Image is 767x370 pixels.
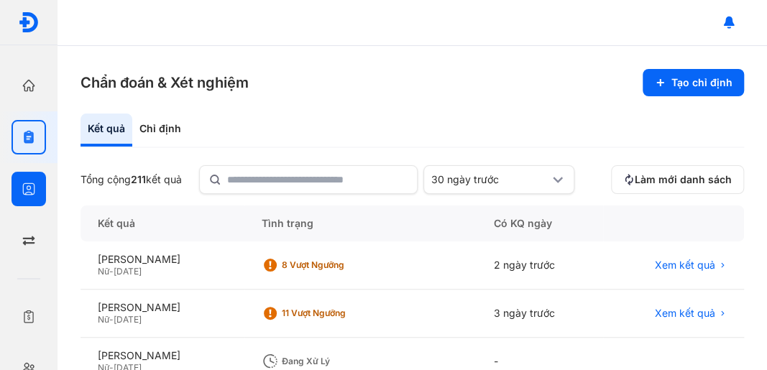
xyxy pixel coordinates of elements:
[114,266,142,277] span: [DATE]
[244,205,477,241] div: Tình trạng
[114,314,142,325] span: [DATE]
[132,114,188,147] div: Chỉ định
[18,11,40,33] img: logo
[98,301,227,314] div: [PERSON_NAME]
[98,314,109,325] span: Nữ
[109,266,114,277] span: -
[477,290,603,338] div: 3 ngày trước
[81,73,249,93] h3: Chẩn đoán & Xét nghiệm
[477,241,603,290] div: 2 ngày trước
[431,173,549,186] div: 30 ngày trước
[81,173,182,186] div: Tổng cộng kết quả
[477,205,603,241] div: Có KQ ngày
[643,69,744,96] button: Tạo chỉ định
[81,205,244,241] div: Kết quả
[655,307,715,320] span: Xem kết quả
[282,307,397,319] div: 11 Vượt ngưỡng
[81,114,132,147] div: Kết quả
[109,314,114,325] span: -
[611,165,744,194] button: Làm mới danh sách
[282,356,397,367] div: Đang xử lý
[635,173,732,186] span: Làm mới danh sách
[282,259,397,271] div: 8 Vượt ngưỡng
[131,173,146,185] span: 211
[98,349,227,362] div: [PERSON_NAME]
[655,259,715,272] span: Xem kết quả
[98,266,109,277] span: Nữ
[98,253,227,266] div: [PERSON_NAME]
